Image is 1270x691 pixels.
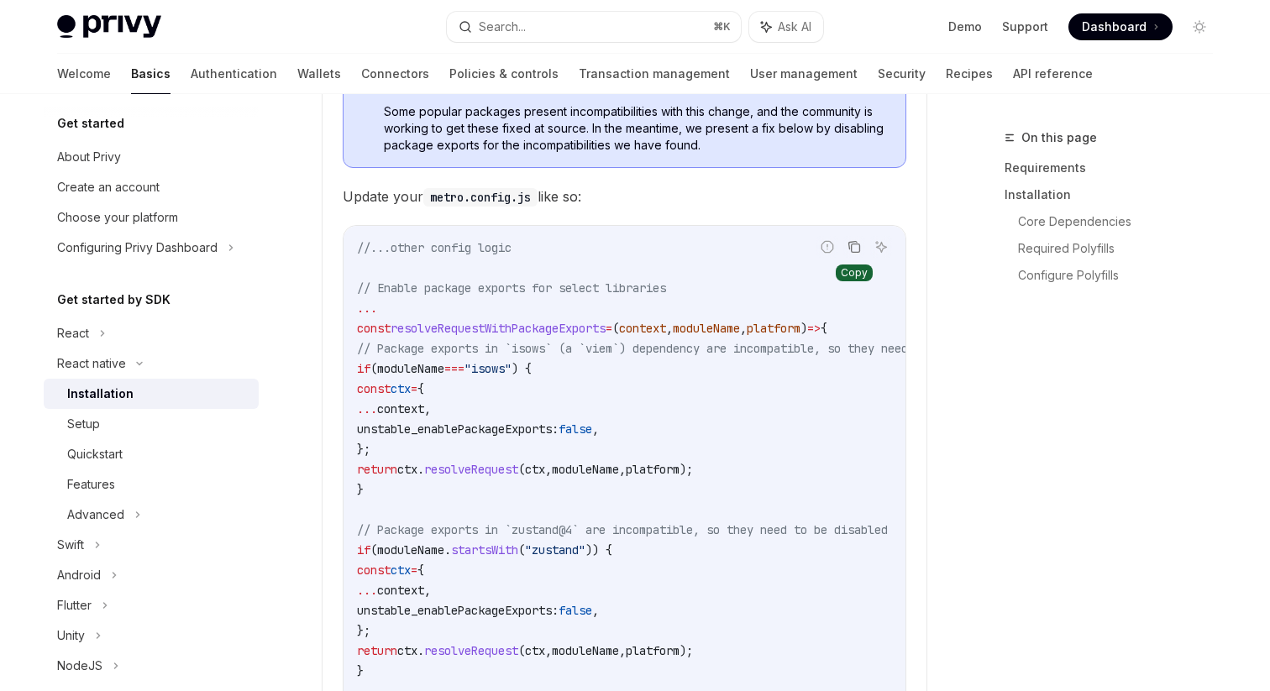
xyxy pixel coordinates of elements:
[592,421,599,437] span: ,
[57,323,89,343] div: React
[57,238,218,258] div: Configuring Privy Dashboard
[559,603,592,618] span: false
[749,12,823,42] button: Ask AI
[44,439,259,469] a: Quickstart
[821,321,827,336] span: {
[357,341,1009,356] span: // Package exports in `isows` (a `viem`) dependency are incompatible, so they need to be disabled
[57,113,124,133] h5: Get started
[57,353,126,374] div: React native
[57,177,160,197] div: Create an account
[680,643,693,658] span: );
[447,12,741,42] button: Search...⌘K
[44,469,259,500] a: Features
[377,583,424,598] span: context
[1018,208,1226,235] a: Core Dependencies
[673,321,740,336] span: moduleName
[680,462,693,477] span: );
[626,462,680,477] span: platform
[391,563,411,578] span: ctx
[357,623,370,638] span: };
[357,361,370,376] span: if
[619,643,626,658] span: ,
[800,321,807,336] span: )
[357,603,559,618] span: unstable_enablePackageExports:
[67,505,124,525] div: Advanced
[525,462,545,477] span: ctx
[67,414,100,434] div: Setup
[836,264,873,281] div: Copy
[57,595,92,615] div: Flutter
[740,321,747,336] span: ,
[361,54,429,94] a: Connectors
[1013,54,1093,94] a: API reference
[479,17,526,37] div: Search...
[357,321,391,336] span: const
[750,54,858,94] a: User management
[606,321,612,336] span: =
[451,542,518,558] span: startsWith
[424,401,431,416] span: ,
[377,542,444,558] span: moduleName
[357,401,377,416] span: ...
[417,462,424,477] span: .
[57,656,102,676] div: NodeJS
[411,563,417,578] span: =
[444,542,451,558] span: .
[57,290,171,310] h5: Get started by SDK
[357,301,377,316] span: ...
[357,522,888,537] span: // Package exports in `zustand@4` are incompatible, so they need to be disabled
[57,15,161,39] img: light logo
[67,444,123,464] div: Quickstart
[423,188,538,207] code: metro.config.js
[297,54,341,94] a: Wallets
[57,54,111,94] a: Welcome
[444,361,464,376] span: ===
[343,185,906,208] span: Update your like so:
[424,462,518,477] span: resolveRequest
[57,207,178,228] div: Choose your platform
[417,643,424,658] span: .
[545,462,552,477] span: ,
[370,361,377,376] span: (
[552,643,619,658] span: moduleName
[518,462,525,477] span: (
[131,54,171,94] a: Basics
[1186,13,1213,40] button: Toggle dark mode
[518,542,525,558] span: (
[357,643,397,658] span: return
[592,603,599,618] span: ,
[1018,262,1226,289] a: Configure Polyfills
[67,474,115,495] div: Features
[946,54,993,94] a: Recipes
[397,643,417,658] span: ctx
[843,236,865,258] button: Copy the contents from the code block
[57,626,85,646] div: Unity
[377,361,444,376] span: moduleName
[357,421,559,437] span: unstable_enablePackageExports:
[67,384,134,404] div: Installation
[357,240,512,255] span: //...other config logic
[559,421,592,437] span: false
[424,643,518,658] span: resolveRequest
[357,381,391,396] span: const
[57,535,84,555] div: Swift
[619,321,666,336] span: context
[57,565,101,585] div: Android
[1005,154,1226,181] a: Requirements
[44,172,259,202] a: Create an account
[357,542,370,558] span: if
[585,542,612,558] span: )) {
[1002,18,1048,35] a: Support
[518,643,525,658] span: (
[579,54,730,94] a: Transaction management
[1082,18,1147,35] span: Dashboard
[619,462,626,477] span: ,
[713,20,731,34] span: ⌘ K
[357,663,364,678] span: }
[552,462,619,477] span: moduleName
[612,321,619,336] span: (
[666,321,673,336] span: ,
[1021,128,1097,148] span: On this page
[1018,235,1226,262] a: Required Polyfills
[357,583,377,598] span: ...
